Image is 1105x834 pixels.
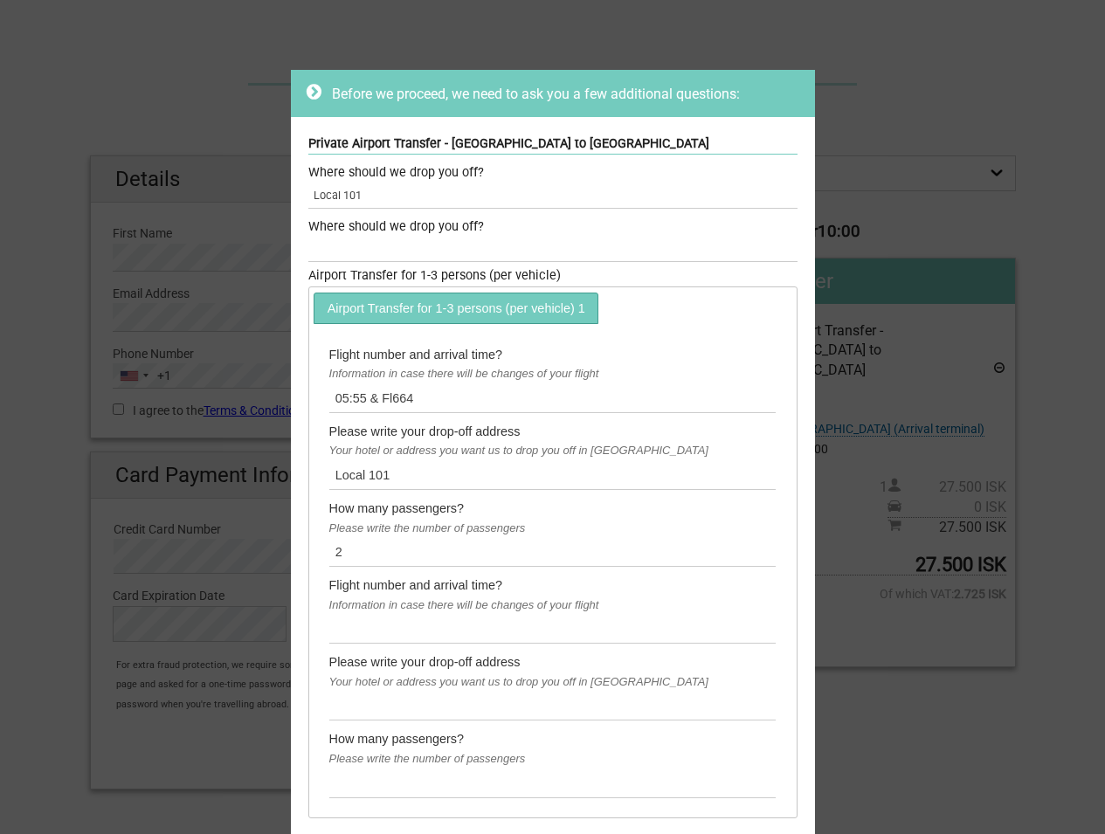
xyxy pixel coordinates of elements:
[329,364,777,383] div: Information in case there will be changes of your flight
[308,217,798,237] div: Where should we drop you off?
[314,293,597,322] a: Airport Transfer for 1-3 persons (per vehicle) 1
[308,134,798,155] div: Private Airport Transfer - [GEOGRAPHIC_DATA] to [GEOGRAPHIC_DATA]
[329,576,777,595] div: Flight number and arrival time?
[329,441,777,460] div: Your hotel or address you want us to drop you off in [GEOGRAPHIC_DATA]
[329,672,777,692] div: Your hotel or address you want us to drop you off in [GEOGRAPHIC_DATA]
[308,266,798,286] div: Airport Transfer for 1-3 persons (per vehicle)
[332,86,740,102] span: Before we proceed, we need to ask you a few additional questions:
[329,729,777,748] div: How many passengers?
[329,499,777,518] div: How many passengers?
[308,163,798,183] div: Where should we drop you off?
[329,519,777,538] div: Please write the number of passengers
[329,422,777,441] div: Please write your drop-off address
[329,596,777,615] div: Information in case there will be changes of your flight
[329,345,777,364] div: Flight number and arrival time?
[329,652,777,672] div: Please write your drop-off address
[329,749,777,769] div: Please write the number of passengers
